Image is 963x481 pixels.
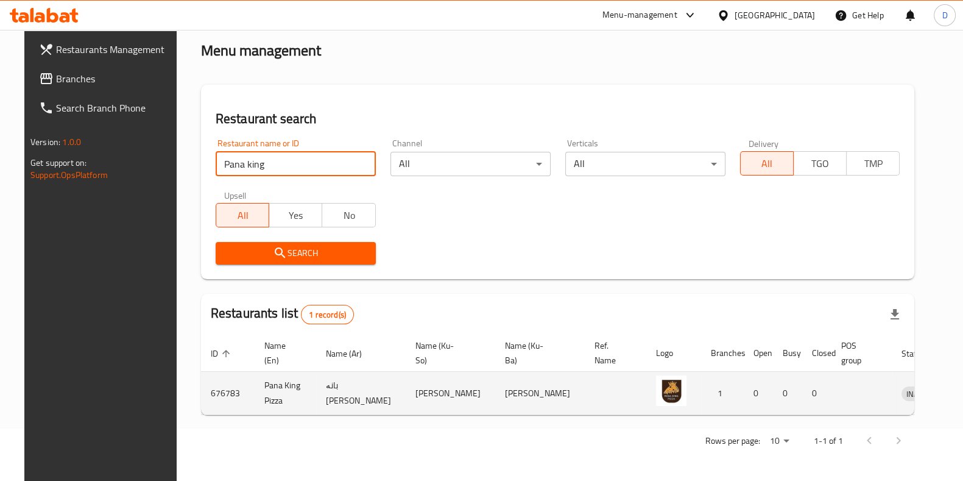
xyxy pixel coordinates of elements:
[62,134,81,150] span: 1.0.0
[29,35,185,64] a: Restaurants Management
[30,134,60,150] span: Version:
[56,101,175,115] span: Search Branch Phone
[301,305,354,324] div: Total records count
[264,338,302,368] span: Name (En)
[216,110,900,128] h2: Restaurant search
[813,433,842,449] p: 1-1 of 1
[505,338,570,368] span: Name (Ku-Ba)
[773,372,802,415] td: 0
[705,433,760,449] p: Rows per page:
[746,155,789,173] span: All
[224,191,247,199] label: Upsell
[390,152,551,176] div: All
[495,372,585,415] td: [PERSON_NAME]
[942,9,947,22] span: D
[30,155,86,171] span: Get support on:
[255,372,316,415] td: Pana King Pizza
[322,203,375,227] button: No
[740,151,794,176] button: All
[201,41,321,60] h2: Menu management
[901,346,941,361] span: Status
[316,372,406,415] td: بانە [PERSON_NAME]
[764,432,794,451] div: Rows per page:
[799,155,842,173] span: TGO
[201,372,255,415] td: 676783
[901,387,943,401] span: INACTIVE
[326,346,378,361] span: Name (Ar)
[565,152,725,176] div: All
[744,335,773,372] th: Open
[701,335,744,372] th: Branches
[846,151,900,176] button: TMP
[302,309,353,321] span: 1 record(s)
[29,93,185,123] a: Search Branch Phone
[802,335,831,372] th: Closed
[646,335,701,372] th: Logo
[602,8,677,23] div: Menu-management
[802,372,831,415] td: 0
[327,207,370,224] span: No
[656,376,686,406] img: Pana King Pizza
[415,338,481,368] span: Name (Ku-So)
[773,335,802,372] th: Busy
[749,139,779,148] label: Delivery
[744,372,773,415] td: 0
[216,203,269,227] button: All
[216,242,376,265] button: Search
[901,387,943,401] div: INACTIVE
[216,152,376,176] input: Search for restaurant name or ID..
[406,372,495,415] td: [PERSON_NAME]
[30,167,108,183] a: Support.OpsPlatform
[793,151,847,176] button: TGO
[56,71,175,86] span: Branches
[225,246,366,261] span: Search
[852,155,895,173] span: TMP
[594,338,632,368] span: Ref. Name
[274,207,317,224] span: Yes
[880,300,909,329] div: Export file
[269,203,322,227] button: Yes
[211,304,354,324] h2: Restaurants list
[29,64,185,93] a: Branches
[56,42,175,57] span: Restaurants Management
[841,338,877,368] span: POS group
[735,9,815,22] div: [GEOGRAPHIC_DATA]
[221,207,264,224] span: All
[701,372,744,415] td: 1
[211,346,234,361] span: ID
